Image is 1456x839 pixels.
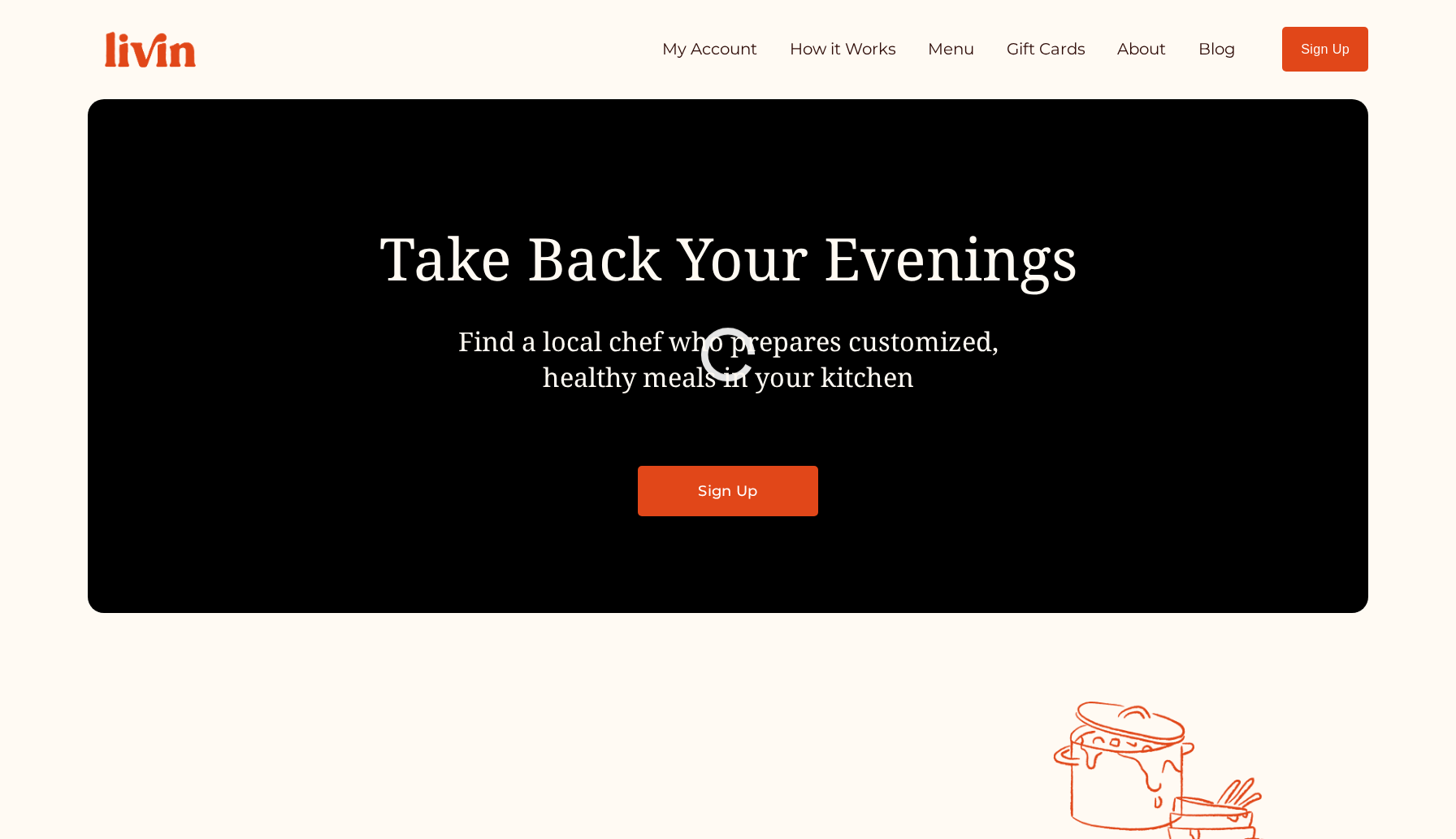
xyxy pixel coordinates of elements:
a: How it Works [790,33,896,66]
a: My Account [662,33,757,66]
span: Find a local chef who prepares customized, healthy meals in your kitchen [458,323,999,394]
a: Gift Cards [1007,33,1085,66]
a: Menu [928,33,974,66]
a: Sign Up [638,466,818,517]
a: Sign Up [1282,27,1369,72]
a: Blog [1198,33,1236,66]
span: Take Back Your Evenings [379,218,1077,298]
img: Livin [88,15,213,85]
a: About [1117,33,1166,66]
